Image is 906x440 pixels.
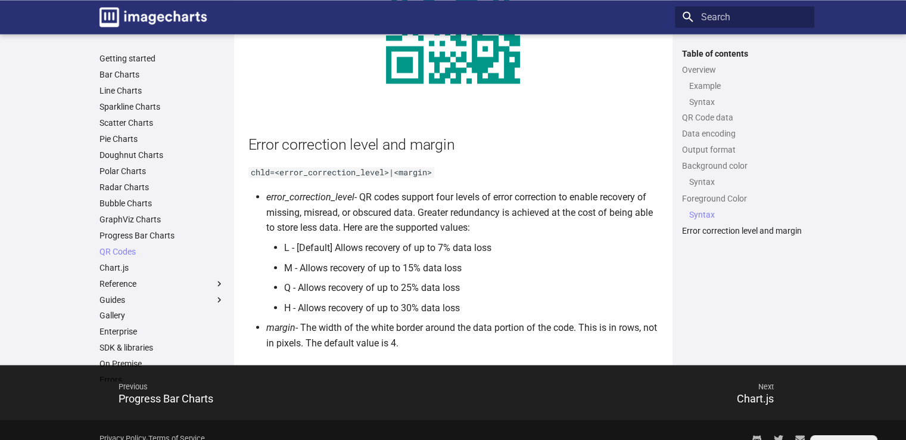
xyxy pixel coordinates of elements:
a: SDK & libraries [99,342,225,353]
a: Example [689,80,807,91]
em: error_correction_level [266,191,354,202]
a: NextChart.js [453,367,814,417]
a: QR Codes [99,246,225,257]
a: Image-Charts documentation [95,2,211,32]
a: Errors [99,374,225,385]
a: Output format [682,144,807,155]
li: M - Allows recovery of up to 15% data loss [284,260,658,275]
a: Pie Charts [99,134,225,144]
a: Gallery [99,310,225,321]
code: chld=<error_correction_level>|<margin> [248,167,434,178]
li: - QR codes support four levels of error correction to enable recovery of missing, misread, or obs... [266,189,658,315]
a: Data encoding [682,128,807,139]
a: Sparkline Charts [99,101,225,112]
li: - The width of the white border around the data portion of the code. This is in rows, not in pixe... [266,320,658,350]
span: Previous [107,372,439,401]
a: Error correction level and margin [682,225,807,236]
label: Table of contents [675,48,814,59]
a: Getting started [99,53,225,64]
a: On Premise [99,358,225,369]
nav: Background color [682,176,807,187]
label: Guides [99,295,225,305]
em: margin [266,321,295,333]
li: L - [Default] Allows recovery of up to 7% data loss [284,240,658,255]
a: Scatter Charts [99,117,225,128]
a: Radar Charts [99,182,225,193]
span: Next [453,372,786,401]
li: H - Allows recovery of up to 30% data loss [284,300,658,315]
a: GraphViz Charts [99,214,225,225]
a: Line Charts [99,85,225,96]
a: Polar Charts [99,166,225,176]
nav: Table of contents [675,48,814,236]
a: Progress Bar Charts [99,230,225,241]
a: Overview [682,64,807,75]
nav: Overview [682,80,807,107]
nav: Foreground Color [682,209,807,219]
span: Progress Bar Charts [119,392,213,404]
a: Bubble Charts [99,198,225,209]
a: Syntax [689,97,807,107]
a: PreviousProgress Bar Charts [92,367,453,417]
img: logo [99,7,207,27]
label: Reference [99,278,225,289]
a: Bar Charts [99,69,225,80]
a: Syntax [689,176,807,187]
input: Search [675,6,814,27]
a: Chart.js [99,262,225,273]
a: Doughnut Charts [99,150,225,160]
a: Background color [682,160,807,171]
h2: Error correction level and margin [248,134,658,155]
a: Syntax [689,209,807,219]
a: Foreground Color [682,193,807,203]
a: Enterprise [99,326,225,337]
a: QR Code data [682,112,807,123]
li: Q - Allows recovery of up to 25% data loss [284,280,658,295]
